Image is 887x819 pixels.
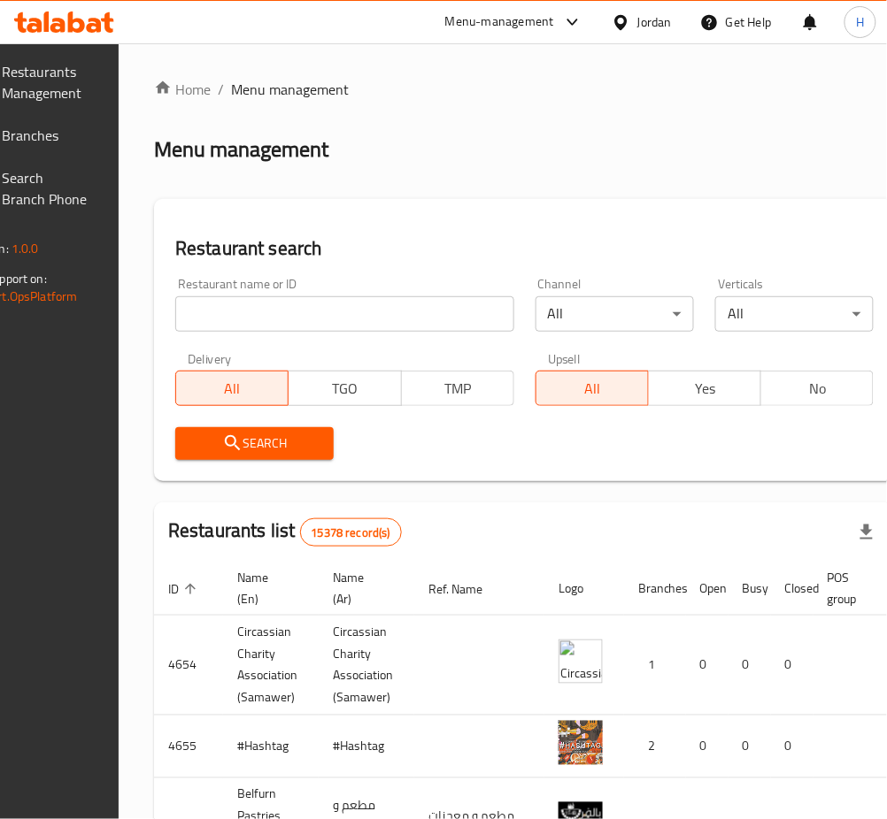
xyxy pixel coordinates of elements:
[445,11,554,33] div: Menu-management
[624,616,686,716] td: 1
[154,135,328,164] h2: Menu management
[231,79,349,100] span: Menu management
[175,296,514,332] input: Search for restaurant name or ID..
[656,376,754,402] span: Yes
[856,12,864,32] span: H
[715,296,874,332] div: All
[544,562,624,616] th: Logo
[559,721,603,765] img: #Hashtag
[223,616,319,716] td: ​Circassian ​Charity ​Association​ (Samawer)
[3,125,90,146] span: Branches
[771,562,814,616] th: Closed
[301,524,401,541] span: 15378 record(s)
[536,371,649,406] button: All
[548,353,581,365] label: Upsell
[768,376,867,402] span: No
[154,716,223,778] td: 4655
[223,716,319,778] td: #Hashtag
[624,562,686,616] th: Branches
[168,517,402,547] h2: Restaurants list
[288,371,401,406] button: TGO
[237,567,297,609] span: Name (En)
[188,353,232,365] label: Delivery
[401,371,514,406] button: TMP
[536,296,694,332] div: All
[12,237,39,260] span: 1.0.0
[175,427,334,460] button: Search
[3,167,90,210] span: Search Branch Phone
[760,371,874,406] button: No
[637,12,672,32] div: Jordan
[319,716,414,778] td: #Hashtag
[300,518,402,547] div: Total records count
[771,616,814,716] td: 0
[428,578,505,600] span: Ref. Name
[3,61,90,103] span: Restaurants Management
[686,716,729,778] td: 0
[319,616,414,716] td: ​Circassian ​Charity ​Association​ (Samawer)
[168,578,202,600] span: ID
[333,567,393,609] span: Name (Ar)
[154,79,211,100] a: Home
[409,376,507,402] span: TMP
[686,616,729,716] td: 0
[544,376,642,402] span: All
[189,432,320,455] span: Search
[175,371,289,406] button: All
[624,716,686,778] td: 2
[559,639,603,684] img: ​Circassian ​Charity ​Association​ (Samawer)
[729,716,771,778] td: 0
[828,567,880,609] span: POS group
[175,235,874,262] h2: Restaurant search
[183,376,282,402] span: All
[154,616,223,716] td: 4654
[218,79,224,100] li: /
[648,371,761,406] button: Yes
[686,562,729,616] th: Open
[771,716,814,778] td: 0
[729,562,771,616] th: Busy
[296,376,394,402] span: TGO
[729,616,771,716] td: 0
